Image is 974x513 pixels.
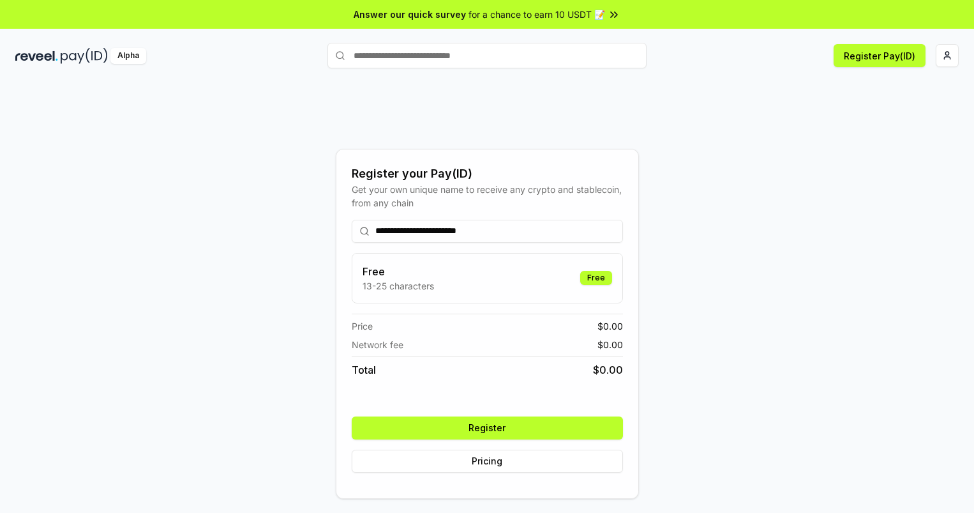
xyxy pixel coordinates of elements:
[352,417,623,440] button: Register
[15,48,58,64] img: reveel_dark
[352,338,403,351] span: Network fee
[468,8,605,21] span: for a chance to earn 10 USDT 📝
[352,319,373,333] span: Price
[363,264,434,279] h3: Free
[352,450,623,473] button: Pricing
[597,338,623,351] span: $ 0.00
[580,271,612,285] div: Free
[354,8,466,21] span: Answer our quick survey
[352,362,376,378] span: Total
[834,44,925,67] button: Register Pay(ID)
[352,183,623,210] div: Get your own unique name to receive any crypto and stablecoin, from any chain
[597,319,623,333] span: $ 0.00
[110,48,146,64] div: Alpha
[593,362,623,378] span: $ 0.00
[352,165,623,183] div: Register your Pay(ID)
[61,48,108,64] img: pay_id
[363,279,434,293] p: 13-25 characters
